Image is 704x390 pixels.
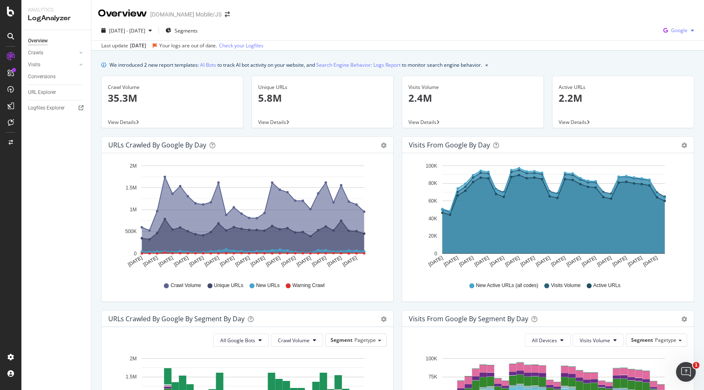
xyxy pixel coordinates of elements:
[126,185,137,191] text: 1.5M
[108,315,245,323] div: URLs Crawled by Google By Segment By Day
[596,255,613,268] text: [DATE]
[219,255,235,268] text: [DATE]
[101,42,263,49] div: Last update
[256,282,280,289] span: New URLs
[28,61,77,69] a: Visits
[660,24,697,37] button: Google
[134,251,137,257] text: 0
[28,88,56,97] div: URL Explorer
[458,255,475,268] text: [DATE]
[520,255,536,268] text: [DATE]
[409,141,490,149] div: Visits from Google by day
[426,356,437,362] text: 100K
[381,316,387,322] div: gear
[188,255,205,268] text: [DATE]
[409,315,528,323] div: Visits from Google By Segment By Day
[219,42,263,49] a: Check your Logfiles
[28,7,84,14] div: Analytics
[581,255,597,268] text: [DATE]
[535,255,551,268] text: [DATE]
[559,91,688,105] p: 2.2M
[220,337,255,344] span: All Google Bots
[170,282,201,289] span: Crawl Volume
[130,207,137,213] text: 1M
[642,255,659,268] text: [DATE]
[483,59,490,71] button: close banner
[559,84,688,91] div: Active URLs
[213,334,269,347] button: All Google Bots
[655,336,676,343] span: Pagetype
[126,374,137,380] text: 1.5M
[108,141,206,149] div: URLs Crawled by Google by day
[271,334,323,347] button: Crawl Volume
[200,61,216,69] a: AI Bots
[225,12,230,17] div: arrow-right-arrow-left
[234,255,251,268] text: [DATE]
[108,84,237,91] div: Crawl Volume
[434,251,437,257] text: 0
[429,181,437,187] text: 80K
[28,49,77,57] a: Crawls
[162,24,201,37] button: Segments
[130,356,137,362] text: 2M
[676,362,696,382] iframe: Intercom live chat
[693,362,699,369] span: 1
[28,72,85,81] a: Conversions
[278,337,310,344] span: Crawl Volume
[504,255,521,268] text: [DATE]
[142,255,159,268] text: [DATE]
[426,163,437,169] text: 100K
[28,61,40,69] div: Visits
[173,255,189,268] text: [DATE]
[292,282,324,289] span: Warning Crawl
[627,255,643,268] text: [DATE]
[127,255,143,268] text: [DATE]
[593,282,620,289] span: Active URLs
[429,216,437,222] text: 40K
[443,255,459,268] text: [DATE]
[204,255,220,268] text: [DATE]
[559,119,587,126] span: View Details
[427,255,444,268] text: [DATE]
[108,91,237,105] p: 35.3M
[108,160,387,274] svg: A chart.
[109,27,145,34] span: [DATE] - [DATE]
[381,142,387,148] div: gear
[258,119,286,126] span: View Details
[326,255,343,268] text: [DATE]
[473,255,490,268] text: [DATE]
[331,336,352,343] span: Segment
[316,61,401,69] a: Search Engine Behavior: Logs Report
[489,255,505,268] text: [DATE]
[158,255,174,268] text: [DATE]
[110,61,482,69] div: We introduced 2 new report templates: to track AI bot activity on your website, and to monitor se...
[429,198,437,204] text: 60K
[681,316,687,322] div: gear
[408,91,537,105] p: 2.4M
[125,229,137,235] text: 500K
[150,10,221,19] div: [DOMAIN_NAME] Mobile/JS
[342,255,358,268] text: [DATE]
[159,42,217,49] div: Your logs are out of date.
[429,233,437,239] text: 20K
[408,119,436,126] span: View Details
[671,27,688,34] span: Google
[311,255,327,268] text: [DATE]
[28,37,85,45] a: Overview
[631,336,653,343] span: Segment
[28,72,56,81] div: Conversions
[580,337,610,344] span: Visits Volume
[409,160,687,274] div: A chart.
[108,119,136,126] span: View Details
[214,282,243,289] span: Unique URLs
[550,255,566,268] text: [DATE]
[681,142,687,148] div: gear
[249,255,266,268] text: [DATE]
[611,255,628,268] text: [DATE]
[532,337,557,344] span: All Devices
[265,255,282,268] text: [DATE]
[280,255,297,268] text: [DATE]
[28,104,65,112] div: Logfiles Explorer
[476,282,538,289] span: New Active URLs (all codes)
